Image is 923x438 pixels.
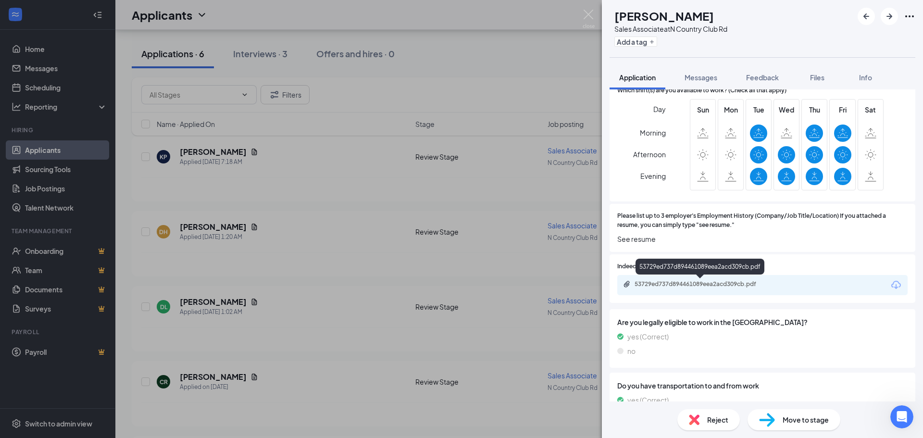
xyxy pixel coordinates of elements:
span: See resume [617,234,908,244]
span: Thu [806,104,823,115]
span: yes (Correct) [627,395,669,405]
span: Sun [694,104,711,115]
div: Close [121,4,138,21]
span: Mon [722,104,739,115]
span: Are you legally eligible to work in the [GEOGRAPHIC_DATA]? [617,317,908,327]
span: Application [619,73,656,82]
h1: [PERSON_NAME] [614,8,714,24]
span: Messages [89,58,126,64]
span: Files [810,73,824,82]
span: Reject [707,414,728,425]
span: Fri [834,104,851,115]
div: Sales Associate at N Country Club Rd [614,24,727,34]
span: Afternoon [633,146,666,163]
span: Feedback [746,73,779,82]
svg: Ellipses [904,11,915,22]
h1: Messages [47,4,99,21]
button: Messages [72,34,144,72]
span: Wed [778,104,795,115]
svg: Paperclip [623,280,631,288]
span: no [627,346,636,356]
span: Which shift(s) are you available to work? (Check all that apply) [617,86,786,95]
iframe: Intercom live chat [890,405,913,428]
button: PlusAdd a tag [614,37,657,47]
span: Please list up to 3 employer's Employment History (Company/Job Title/Location) If you attached a ... [617,212,908,230]
button: ArrowRight [881,8,898,25]
span: Messages [685,73,717,82]
div: 53729ed737d894461089eea2acd309cb.pdf [635,280,769,288]
span: Info [859,73,872,82]
span: Move to stage [783,414,829,425]
div: 53729ed737d894461089eea2acd309cb.pdf [636,259,764,275]
button: ArrowLeftNew [858,8,875,25]
svg: Plus [649,39,655,45]
span: yes (Correct) [627,331,669,342]
span: Tue [750,104,767,115]
span: Do you have transportation to and from work [617,380,908,391]
a: Paperclip53729ed737d894461089eea2acd309cb.pdf [623,280,779,289]
span: Sat [862,104,879,115]
span: Evening [640,167,666,185]
svg: ArrowRight [884,11,895,22]
span: Day [653,104,666,114]
svg: Download [890,279,902,291]
span: Home [26,58,46,64]
svg: ArrowLeftNew [861,11,872,22]
span: Morning [640,124,666,141]
span: Indeed Resume [617,262,660,271]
